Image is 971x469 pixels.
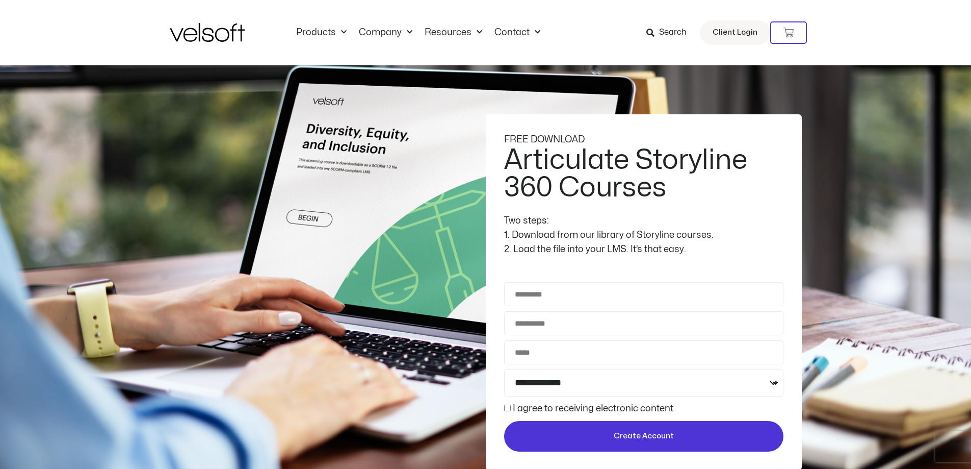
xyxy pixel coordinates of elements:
[504,242,783,257] div: 2. Load the file into your LMS. It’s that easy.
[504,228,783,242] div: 1. Download from our library of Storyline courses.
[700,20,770,45] a: Client Login
[504,133,783,147] div: FREE DOWNLOAD
[170,23,245,42] img: Velsoft Training Materials
[659,26,687,39] span: Search
[353,27,418,38] a: CompanyMenu Toggle
[614,430,674,442] span: Create Account
[488,27,546,38] a: ContactMenu Toggle
[513,404,673,413] label: I agree to receiving electronic content
[290,27,353,38] a: ProductsMenu Toggle
[504,146,781,202] h2: Articulate Storyline 360 Courses
[646,24,694,41] a: Search
[504,214,783,228] div: Two steps:
[290,27,546,38] nav: Menu
[504,421,783,452] button: Create Account
[713,26,757,39] span: Client Login
[418,27,488,38] a: ResourcesMenu Toggle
